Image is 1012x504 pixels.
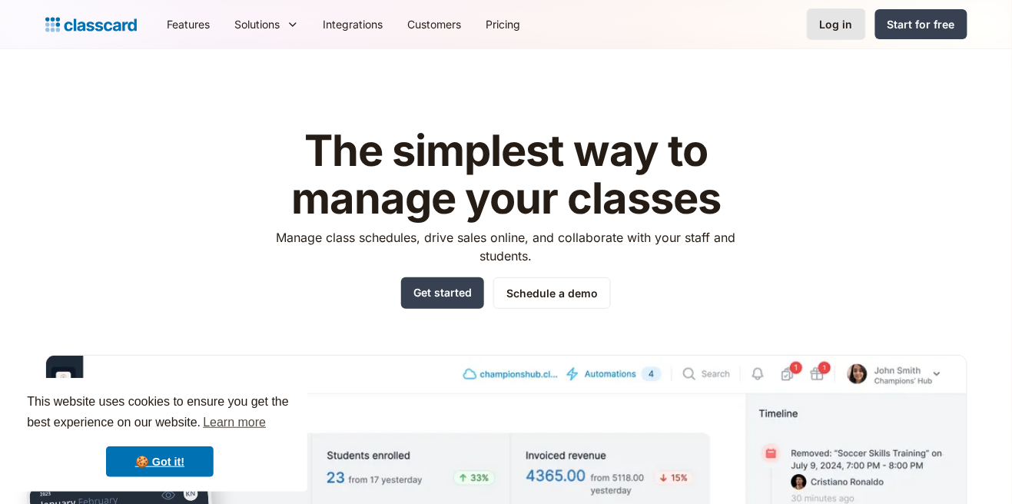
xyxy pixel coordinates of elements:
span: This website uses cookies to ensure you get the best experience on our website. [27,393,293,434]
h1: The simplest way to manage your classes [262,128,750,222]
div: Solutions [235,16,280,32]
a: Features [155,7,223,41]
a: Schedule a demo [493,277,611,309]
a: Integrations [311,7,396,41]
p: Manage class schedules, drive sales online, and collaborate with your staff and students. [262,228,750,265]
div: Log in [820,16,853,32]
a: Pricing [474,7,533,41]
a: Customers [396,7,474,41]
div: cookieconsent [12,378,307,492]
a: Get started [401,277,484,309]
a: Log in [807,8,866,40]
div: Solutions [223,7,311,41]
a: Start for free [875,9,967,39]
a: dismiss cookie message [106,446,214,477]
div: Start for free [888,16,955,32]
a: learn more about cookies [201,411,268,434]
a: home [45,14,137,35]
